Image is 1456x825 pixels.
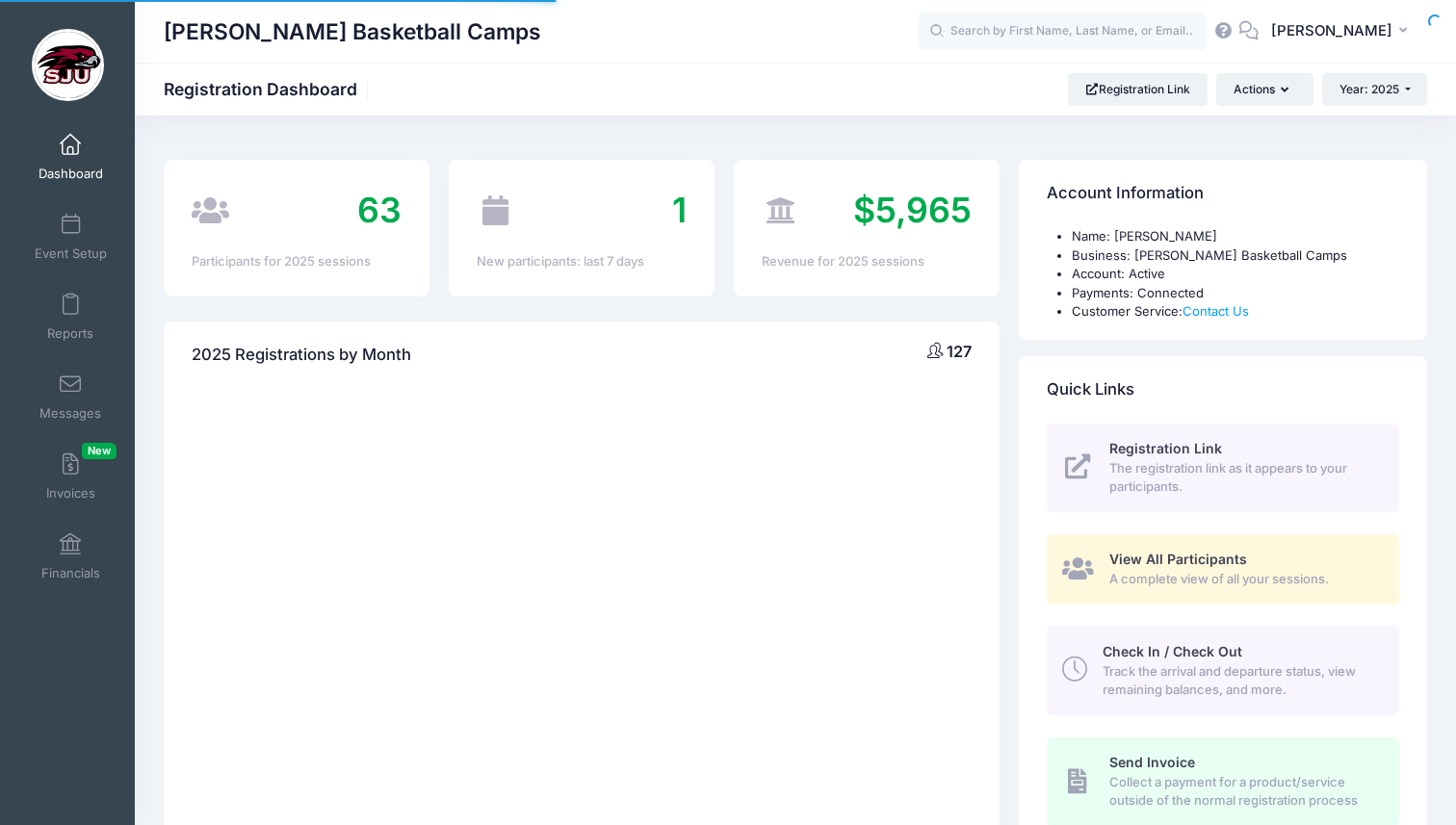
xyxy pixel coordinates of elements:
[25,123,117,191] a: Dashboard
[1072,246,1399,266] li: Business: [PERSON_NAME] Basketball Camps
[25,363,117,430] a: Messages
[762,252,972,271] div: Revenue for 2025 sessions
[357,189,402,231] span: 63
[1047,534,1399,605] a: View All Participants A complete view of all your sessions.
[25,523,117,590] a: Financials
[1109,459,1377,497] span: The registration link as it appears to your participants.
[1183,303,1249,319] a: Contact Us
[46,485,95,502] span: Invoices
[1072,227,1399,246] li: Name: [PERSON_NAME]
[25,443,117,510] a: InvoicesNew
[25,283,117,350] a: Reports
[1259,10,1427,54] button: [PERSON_NAME]
[1072,265,1399,284] li: Account: Active
[39,166,103,182] span: Dashboard
[477,252,687,271] div: New participants: last 7 days
[947,342,972,361] span: 127
[192,327,411,382] h4: 2025 Registrations by Month
[1109,773,1377,811] span: Collect a payment for a product/service outside of the normal registration process
[1068,73,1208,106] a: Registration Link
[1072,284,1399,303] li: Payments: Connected
[1072,302,1399,322] li: Customer Service:
[1109,551,1247,567] span: View All Participants
[1109,440,1222,456] span: Registration Link
[1339,82,1399,96] span: Year: 2025
[853,189,972,231] span: $5,965
[39,405,101,422] span: Messages
[164,79,374,99] h1: Registration Dashboard
[1109,754,1195,770] span: Send Invoice
[918,13,1207,51] input: Search by First Name, Last Name, or Email...
[41,565,100,581] span: Financials
[1103,643,1242,659] span: Check In / Check Out
[1322,73,1427,106] button: Year: 2025
[1047,362,1134,417] h4: Quick Links
[82,443,117,459] span: New
[164,10,541,54] h1: [PERSON_NAME] Basketball Camps
[1047,626,1399,714] a: Check In / Check Out Track the arrival and departure status, view remaining balances, and more.
[1047,424,1399,512] a: Registration Link The registration link as it appears to your participants.
[1271,20,1392,41] span: [PERSON_NAME]
[672,189,687,231] span: 1
[1109,570,1377,589] span: A complete view of all your sessions.
[35,245,107,262] span: Event Setup
[32,29,104,101] img: Cindy Griffin Basketball Camps
[192,252,402,271] div: Participants for 2025 sessions
[47,325,93,342] span: Reports
[1216,73,1313,106] button: Actions
[25,203,117,271] a: Event Setup
[1047,167,1204,221] h4: Account Information
[1103,662,1377,700] span: Track the arrival and departure status, view remaining balances, and more.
